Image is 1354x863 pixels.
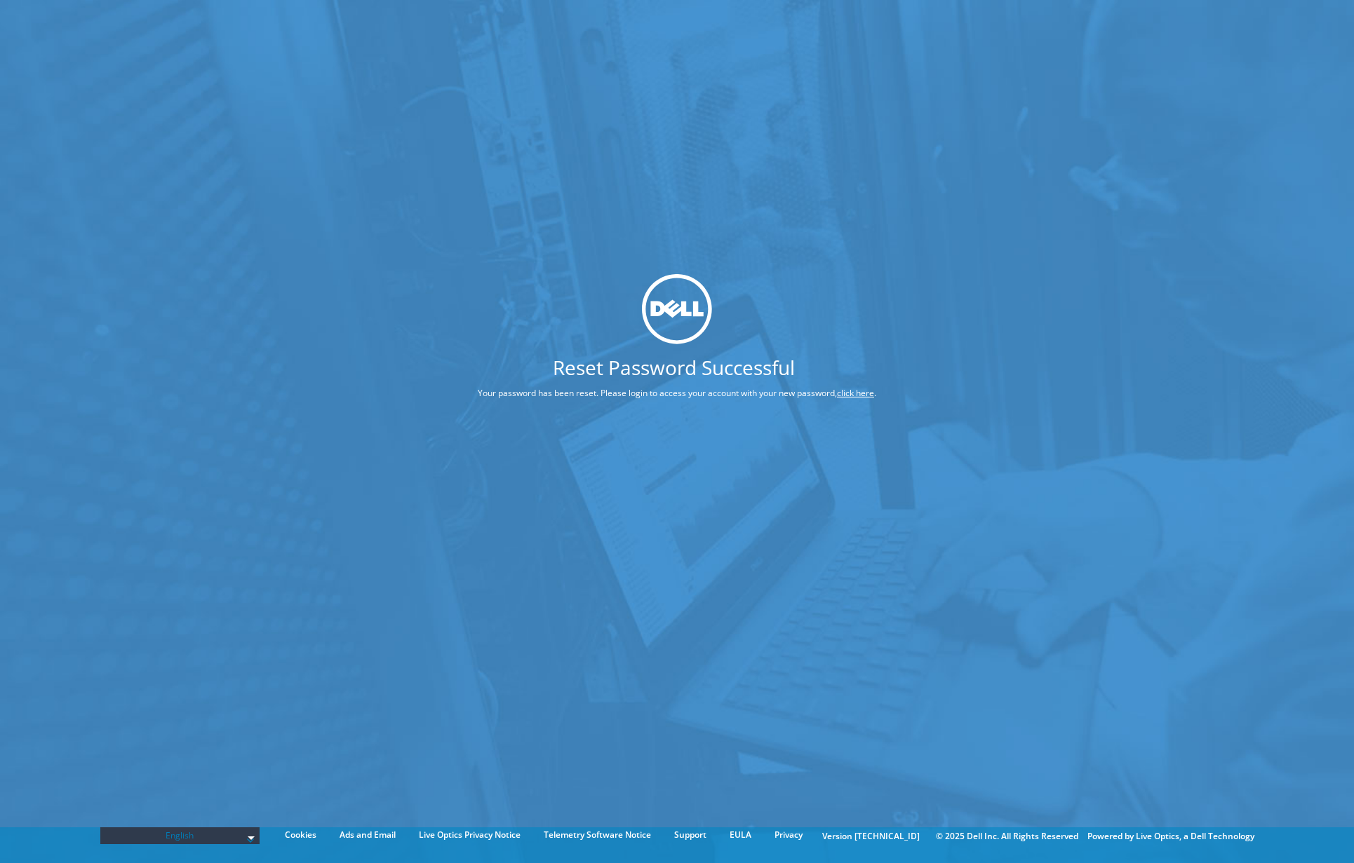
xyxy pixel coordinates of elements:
li: Powered by Live Optics, a Dell Technology [1087,829,1254,844]
span: English [107,827,253,844]
a: Telemetry Software Notice [533,827,662,843]
li: Version [TECHNICAL_ID] [815,829,927,844]
a: Privacy [764,827,813,843]
a: Ads and Email [329,827,406,843]
a: EULA [719,827,762,843]
a: Cookies [274,827,327,843]
img: dell_svg_logo.svg [642,274,712,344]
li: © 2025 Dell Inc. All Rights Reserved [929,829,1085,844]
h1: Reset Password Successful [425,358,922,377]
a: click here [837,387,874,399]
p: Your password has been reset. Please login to access your account with your new password, . [425,386,929,401]
a: Live Optics Privacy Notice [408,827,531,843]
a: Support [664,827,717,843]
